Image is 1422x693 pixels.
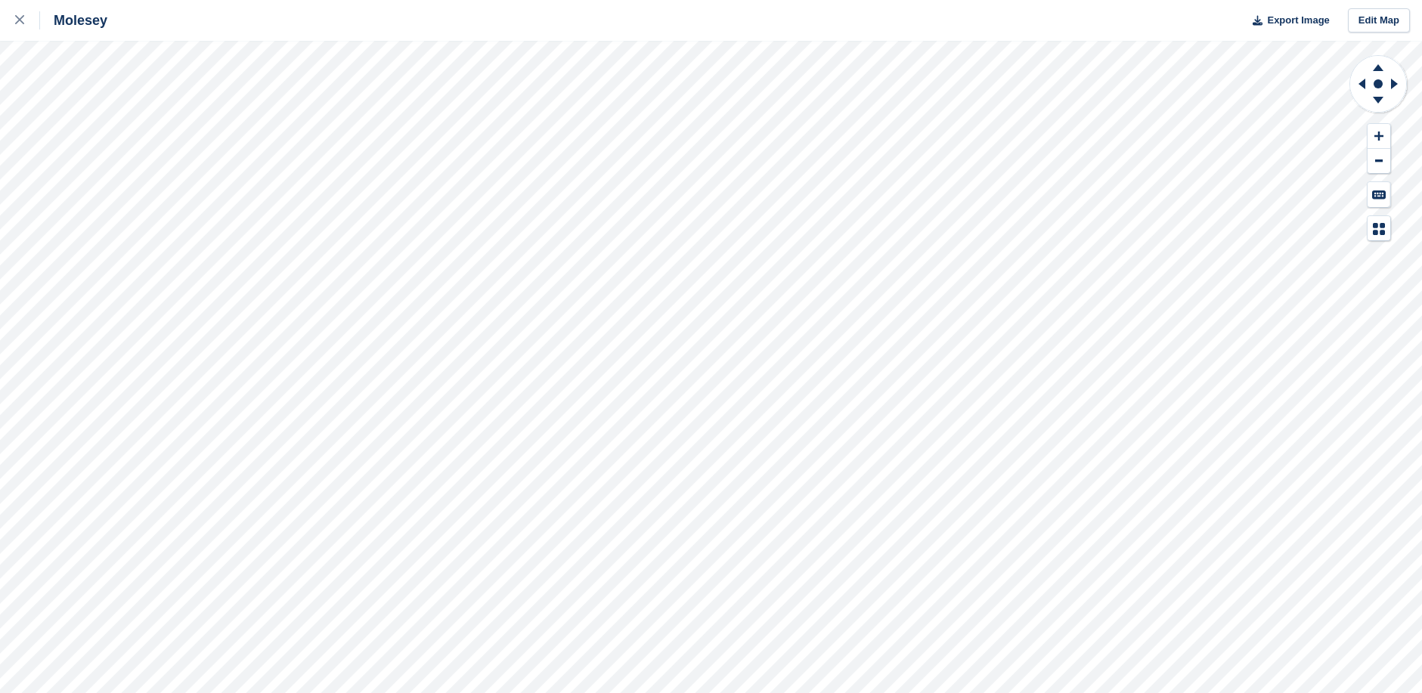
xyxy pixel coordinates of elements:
button: Export Image [1244,8,1330,33]
button: Keyboard Shortcuts [1368,182,1390,207]
button: Zoom In [1368,124,1390,149]
div: Molesey [40,11,107,29]
button: Map Legend [1368,216,1390,241]
button: Zoom Out [1368,149,1390,174]
a: Edit Map [1348,8,1410,33]
span: Export Image [1267,13,1329,28]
